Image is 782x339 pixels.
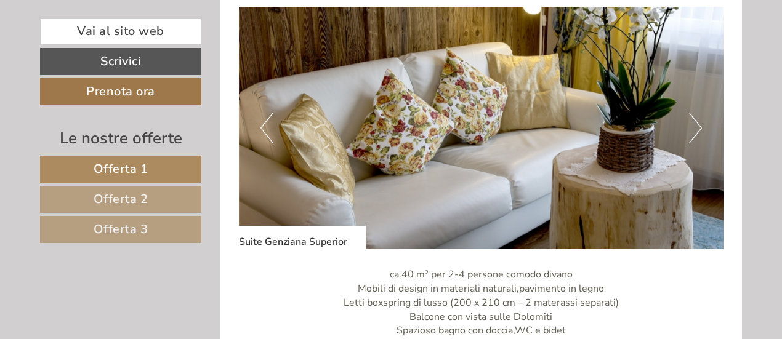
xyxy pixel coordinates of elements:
[94,161,148,177] span: Offerta 1
[9,33,193,71] div: Buon giorno, come possiamo aiutarla?
[18,36,187,46] div: Hotel Kristall
[94,191,148,207] span: Offerta 2
[239,226,366,249] div: Suite Genziana Superior
[40,127,201,150] div: Le nostre offerte
[40,18,201,45] a: Vai al sito web
[689,113,702,143] button: Next
[18,60,187,68] small: 18:15
[260,113,273,143] button: Previous
[40,48,201,75] a: Scrivici
[40,78,201,105] a: Prenota ora
[219,9,266,30] div: [DATE]
[94,221,148,237] span: Offerta 3
[239,7,724,249] img: image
